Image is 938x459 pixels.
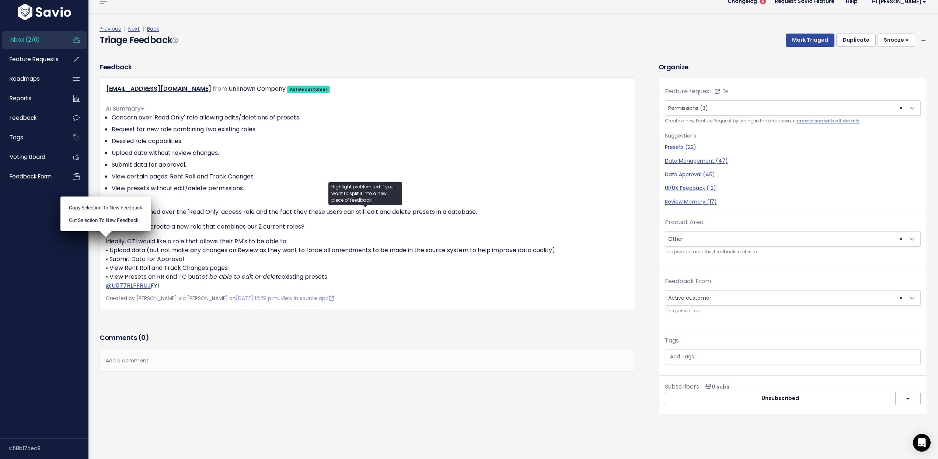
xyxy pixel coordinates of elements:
span: × [899,291,903,305]
a: Feedback [2,109,61,126]
li: Submit data for approval. [112,160,629,169]
div: Unknown Company [229,84,286,94]
span: Subscribers [665,382,699,391]
a: Feature Requests [2,51,61,68]
a: Roadmaps [2,70,61,87]
a: Data Approval (46) [665,171,921,178]
li: Copy selection to new Feedback [63,201,148,214]
span: AI Summary [106,104,144,113]
a: Back [147,25,159,32]
a: Presets (22) [665,143,921,151]
span: Voting Board [10,153,45,161]
li: View presets without edit/delete permissions. [112,184,629,193]
em: not be able to edit or delete [198,272,282,281]
div: v.58b17dec9 [9,439,88,458]
h3: Comments ( ) [100,333,635,343]
a: Review Memory (17) [665,198,921,206]
span: 0 [141,333,146,342]
small: The product area this feedback relates to [665,248,921,256]
div: Open Intercom Messenger [913,434,931,452]
span: | [141,25,146,32]
button: Snooze [878,34,915,47]
li: View certain pages: Rent Roll and Track Changes. [112,172,629,181]
a: Tags [2,129,61,146]
a: [DATE] 12:29 p.m. [236,295,279,302]
a: Voting Board [2,149,61,166]
a: create one with all details [797,118,859,124]
button: Mark Triaged [786,34,834,47]
label: Tags [665,336,679,345]
small: This person is a... [665,307,921,315]
a: Feedback form [2,168,61,185]
li: Cut selection to new Feedback [63,214,148,226]
span: Feature Requests [10,55,59,63]
h3: Organize [659,62,927,72]
a: Next [128,25,140,32]
li: Concern over 'Read Only' role allowing edits/deletions of presets. [112,113,629,122]
div: Highlight problem text if you want to split it into a new piece of feedback [328,182,402,205]
p: Suggestions [665,131,921,140]
span: × [899,232,903,246]
span: from [213,84,227,93]
div: Add a comment... [100,350,635,372]
span: Active customer [665,291,906,305]
h3: Feedback [100,62,132,72]
span: Feedback [10,114,36,122]
span: Roadmaps [10,75,40,83]
label: Feature request [665,87,712,96]
span: Other [665,231,921,247]
button: Unsubscribed [665,392,896,405]
a: Inbox (2/0) [2,31,61,48]
span: Reports [10,94,31,102]
span: Created by [PERSON_NAME] via [PERSON_NAME] on | [106,295,334,302]
h4: Triage Feedback [100,34,178,47]
span: Active customer [665,290,921,306]
span: <p><strong>Subscribers</strong><br><br> No subscribers yet<br> </p> [702,383,729,390]
a: @U077RLFFRUJ [106,281,151,290]
li: Upload data without review changes. [112,149,629,157]
label: Product Area [665,218,704,227]
a: [EMAIL_ADDRESS][DOMAIN_NAME] [106,84,211,93]
img: logo-white.9d6f32f41409.svg [16,4,73,20]
small: Create a new Feature Request by typing in the dropdown, or . [665,117,921,125]
button: Duplicate [836,34,876,47]
p: Ideally, CTI would like a role that allows their PM's to be able to: • Upload data (but not make ... [106,237,629,290]
span: Inbox (2/0) [10,36,40,44]
li: Request for new role combining two existing roles. [112,125,629,134]
span: Feedback form [10,173,52,180]
span: Tags [10,133,23,141]
p: Is it possible to create a new role that combines our 2 current roles? [106,222,629,231]
label: Feedback From [665,277,711,286]
input: Add Tags... [667,353,922,361]
a: Reports [2,90,61,107]
span: × [899,101,903,115]
a: Previous [100,25,121,32]
span: Permissions (3) [668,104,708,112]
li: Desired role capabilities: [112,137,629,146]
a: View in source app [280,295,334,302]
a: Data Management (47) [665,157,921,165]
strong: Active customer [290,86,328,92]
p: CTI are concerned over the 'Read Only' access role and the fact they these users can still edit a... [106,208,629,216]
a: UI/UX Feedback (12) [665,184,921,192]
span: Other [665,232,906,246]
span: | [122,25,127,32]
